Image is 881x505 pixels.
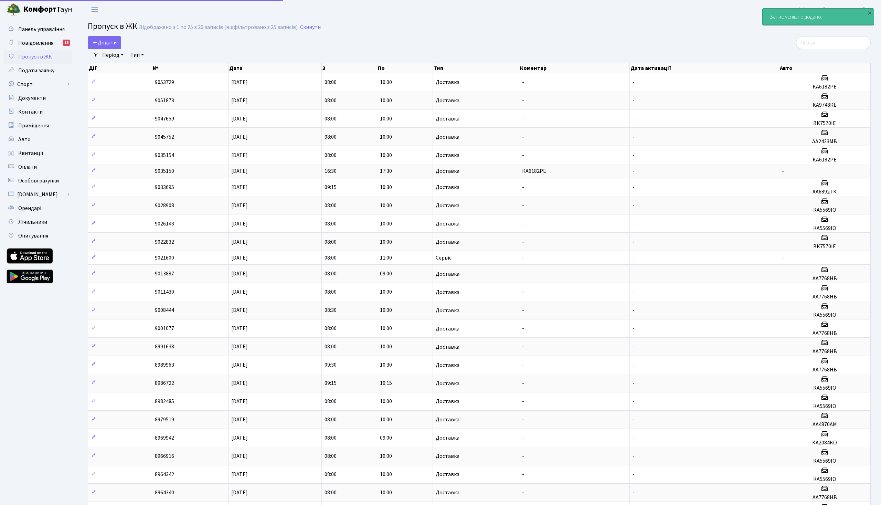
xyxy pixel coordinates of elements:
[782,102,868,108] h5: КА9748КЕ
[380,220,392,228] span: 10:00
[763,9,874,25] div: Запис успішно додано.
[155,270,174,278] span: 9013887
[231,288,248,296] span: [DATE]
[3,64,72,77] a: Подати заявку
[3,215,72,229] a: Лічильники
[231,254,248,262] span: [DATE]
[633,78,635,86] span: -
[633,307,635,314] span: -
[782,330,868,337] h5: АА7768НВ
[436,490,459,495] span: Доставка
[3,133,72,146] a: Авто
[7,3,21,17] img: logo.png
[3,201,72,215] a: Орендарі
[325,78,337,86] span: 08:00
[782,440,868,446] h5: КА2084КО
[633,325,635,333] span: -
[633,167,635,175] span: -
[231,78,248,86] span: [DATE]
[782,294,868,300] h5: AA7768НВ
[231,489,248,496] span: [DATE]
[3,188,72,201] a: [DOMAIN_NAME]
[18,204,41,212] span: Орендарі
[436,116,459,122] span: Доставка
[3,50,72,64] a: Пропуск в ЖК
[519,63,630,73] th: Коментар
[522,238,524,246] span: -
[436,168,459,174] span: Доставка
[155,325,174,333] span: 9001077
[522,307,524,314] span: -
[633,288,635,296] span: -
[229,63,322,73] th: Дата
[155,115,174,123] span: 9047659
[436,185,459,190] span: Доставка
[231,398,248,405] span: [DATE]
[866,9,873,16] div: ×
[633,151,635,159] span: -
[633,380,635,387] span: -
[782,494,868,501] h5: AA7768НВ
[436,308,459,313] span: Доставка
[3,77,72,91] a: Спорт
[231,380,248,387] span: [DATE]
[782,243,868,250] h5: ВК7570ІЕ
[155,254,174,262] span: 9021600
[88,63,152,73] th: Дії
[782,275,868,282] h5: АА7768НВ
[792,6,873,14] a: Спірідонов [PERSON_NAME] Ю.
[155,361,174,369] span: 8989963
[522,115,524,123] span: -
[231,416,248,423] span: [DATE]
[436,239,459,245] span: Доставка
[436,399,459,404] span: Доставка
[522,325,524,333] span: -
[633,416,635,423] span: -
[88,20,137,32] span: Пропуск в ЖК
[380,254,392,262] span: 11:00
[633,97,635,104] span: -
[325,398,337,405] span: 08:00
[18,39,53,47] span: Повідомлення
[522,220,524,228] span: -
[92,39,117,46] span: Додати
[522,151,524,159] span: -
[18,149,43,157] span: Квитанції
[436,152,459,158] span: Доставка
[522,288,524,296] span: -
[380,97,392,104] span: 10:00
[325,97,337,104] span: 08:00
[3,119,72,133] a: Приміщення
[782,120,868,127] h5: ВК7570ІЕ
[633,343,635,351] span: -
[633,361,635,369] span: -
[380,416,392,423] span: 10:00
[155,167,174,175] span: 9035150
[325,288,337,296] span: 08:00
[522,97,524,104] span: -
[231,270,248,278] span: [DATE]
[792,6,873,13] b: Спірідонов [PERSON_NAME] Ю.
[3,105,72,119] a: Контакти
[231,97,248,104] span: [DATE]
[231,343,248,351] span: [DATE]
[633,270,635,278] span: -
[155,398,174,405] span: 8982485
[782,167,784,175] span: -
[782,157,868,163] h5: КА6182РЕ
[522,361,524,369] span: -
[380,202,392,209] span: 10:00
[88,36,121,49] a: Додати
[3,160,72,174] a: Оплати
[782,207,868,213] h5: КА5569ІО
[3,174,72,188] a: Особові рахунки
[436,203,459,208] span: Доставка
[231,183,248,191] span: [DATE]
[782,403,868,410] h5: КА5569ІО
[782,138,868,145] h5: АА2423МВ
[155,202,174,209] span: 9028908
[380,307,392,314] span: 10:00
[436,98,459,103] span: Доставка
[155,416,174,423] span: 8979519
[325,434,337,442] span: 08:00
